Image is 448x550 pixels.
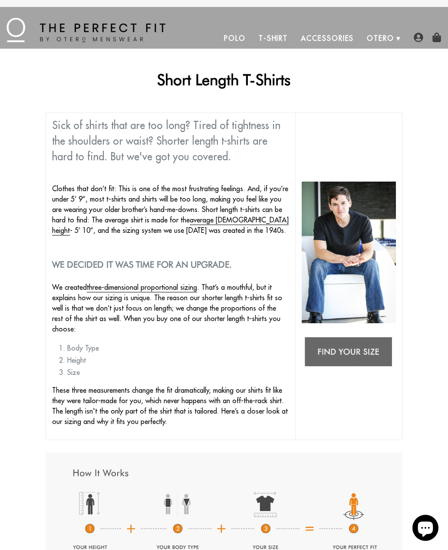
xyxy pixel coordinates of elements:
[52,385,289,427] p: These three measurements change the fit dramatically, making our shirts fit like they were tailor...
[67,355,289,365] li: Height
[302,182,396,323] img: shorter length t shirts
[67,343,289,353] li: Body Type
[67,367,289,378] li: Size
[7,18,165,42] img: The Perfect Fit - by Otero Menswear - Logo
[46,70,402,89] h1: Short Length T-Shirts
[294,28,360,49] a: Accessories
[52,282,289,334] p: We created . That’s a mouthful, but it explains how our sizing is unique. The reason our shorter ...
[52,119,280,163] span: Sick of shirts that are too long? Tired of tightness in the shoulders or waist? Shorter length t-...
[414,33,423,42] img: user-account-icon.png
[410,515,441,543] inbox-online-store-chat: Shopify online store chat
[52,259,289,270] h2: We decided it was time for an upgrade.
[302,334,396,371] img: Find your size: tshirts for short guys
[252,28,294,49] a: T-Shirt
[360,28,401,49] a: Otero
[87,283,197,292] a: three-dimensional proportional sizing
[432,33,441,42] img: shopping-bag-icon.png
[217,28,252,49] a: Polo
[52,183,289,235] p: Clothes that don’t fit: This is one of the most frustrating feelings. And, if you’re under 5’ 9”,...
